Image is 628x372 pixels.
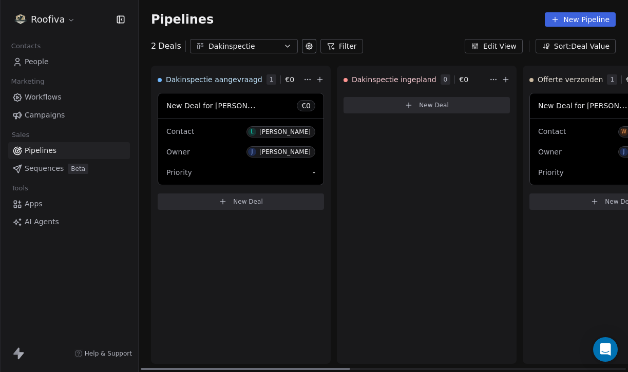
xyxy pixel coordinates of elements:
span: Campaigns [25,110,65,121]
span: - [313,167,315,178]
span: Roofiva [31,13,65,26]
button: New Deal [158,193,324,210]
span: Beta [68,164,88,174]
button: New Pipeline [545,12,616,27]
a: Workflows [8,89,130,106]
div: New Deal for [PERSON_NAME]€0ContactL[PERSON_NAME]OwnerJ[PERSON_NAME]Priority- [158,93,324,185]
button: Filter [320,39,363,53]
button: Roofiva [12,11,78,28]
span: Pipelines [151,12,214,27]
span: Contact [538,127,566,135]
a: Help & Support [74,349,132,358]
span: € 0 [301,101,311,111]
div: [PERSON_NAME] [259,128,311,135]
span: New Deal for [PERSON_NAME] [166,101,275,110]
div: Open Intercom Messenger [593,337,618,362]
div: [PERSON_NAME] [259,148,311,155]
span: Tools [7,181,32,196]
a: Pipelines [8,142,130,159]
span: Priority [538,168,564,177]
a: Campaigns [8,107,130,124]
span: Contact [166,127,194,135]
span: Owner [166,148,190,156]
span: New Deal [419,101,449,109]
span: Sales [7,127,34,143]
span: Dakinspectie ingepland [352,74,436,85]
div: Dakinspectie ingepland0€0 [344,66,487,93]
span: Offerte verzonden [538,74,603,85]
div: J [623,148,624,156]
span: Help & Support [85,349,132,358]
span: Workflows [25,92,62,103]
img: Roofiva%20logo%20flavicon.png [14,13,27,26]
span: People [25,56,49,67]
button: Sort: Deal Value [536,39,616,53]
div: J [251,148,253,156]
a: People [8,53,130,70]
div: 2 [151,40,181,52]
span: 1 [607,74,617,85]
span: Marketing [7,74,49,89]
span: Pipelines [25,145,56,156]
span: New Deal [233,198,263,206]
span: AI Agents [25,217,59,227]
button: Edit View [465,39,523,53]
span: Priority [166,168,192,177]
span: 1 [267,74,277,85]
div: Dakinspectie [208,41,279,52]
span: Deals [158,40,181,52]
a: Apps [8,195,130,212]
a: AI Agents [8,213,130,230]
span: Owner [538,148,562,156]
span: Apps [25,199,43,209]
div: L [251,128,254,136]
span: Contacts [7,38,45,54]
span: Sequences [25,163,64,174]
span: Dakinspectie aangevraagd [166,74,262,85]
button: New Deal [344,97,510,113]
span: € 0 [459,74,468,85]
a: SequencesBeta [8,160,130,177]
div: Dakinspectie aangevraagd1€0 [158,66,301,93]
span: 0 [441,74,451,85]
span: € 0 [285,74,294,85]
div: W [621,128,626,136]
